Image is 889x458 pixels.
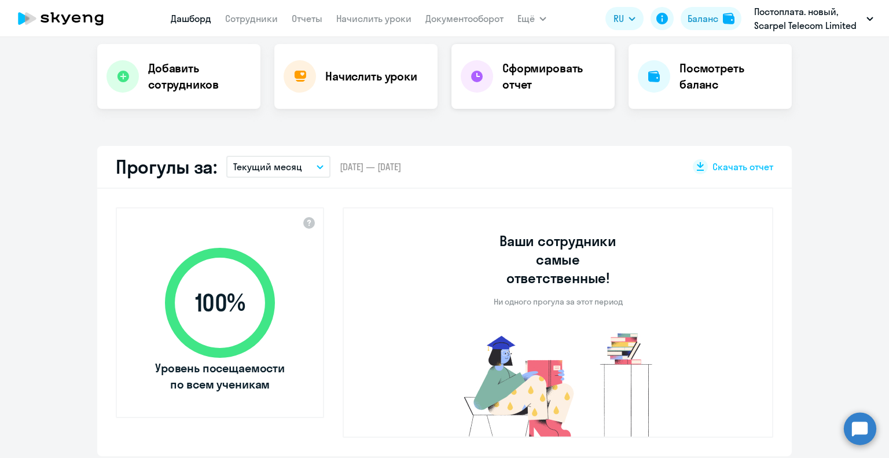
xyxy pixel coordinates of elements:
[605,7,644,30] button: RU
[484,232,633,287] h3: Ваши сотрудники самые ответственные!
[116,155,217,178] h2: Прогулы за:
[153,360,286,393] span: Уровень посещаемости по всем ученикам
[153,289,286,317] span: 100 %
[425,13,504,24] a: Документооборот
[688,12,718,25] div: Баланс
[325,68,417,85] h4: Начислить уроки
[614,12,624,25] span: RU
[340,160,401,173] span: [DATE] — [DATE]
[681,7,741,30] button: Балансbalance
[336,13,412,24] a: Начислить уроки
[517,12,535,25] span: Ещё
[723,13,734,24] img: balance
[233,160,302,174] p: Текущий месяц
[225,13,278,24] a: Сотрудники
[171,13,211,24] a: Дашборд
[502,60,605,93] h4: Сформировать отчет
[517,7,546,30] button: Ещё
[748,5,879,32] button: Постоплата. новый, Scarpel Telecom Limited
[442,330,674,437] img: no-truants
[494,296,623,307] p: Ни одного прогула за этот период
[754,5,862,32] p: Постоплата. новый, Scarpel Telecom Limited
[226,156,330,178] button: Текущий месяц
[712,160,773,173] span: Скачать отчет
[292,13,322,24] a: Отчеты
[148,60,251,93] h4: Добавить сотрудников
[679,60,783,93] h4: Посмотреть баланс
